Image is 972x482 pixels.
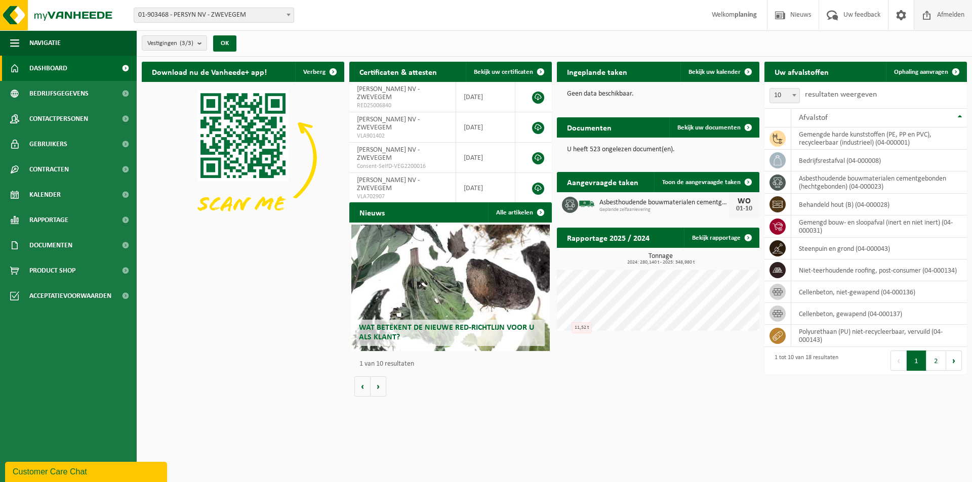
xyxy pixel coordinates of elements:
span: Verberg [303,69,326,75]
span: [PERSON_NAME] NV - ZWEVEGEM [357,146,420,162]
h2: Nieuws [349,202,395,222]
p: 1 van 10 resultaten [359,361,547,368]
span: Ophaling aanvragen [894,69,948,75]
a: Bekijk rapportage [684,228,758,248]
p: U heeft 523 ongelezen document(en). [567,146,749,153]
span: 2024: 280,140 t - 2025: 348,980 t [562,260,759,265]
img: Download de VHEPlus App [142,82,344,234]
img: BL-SO-LV [578,195,595,212]
span: VLA901402 [357,132,448,140]
span: Bekijk uw certificaten [474,69,533,75]
td: cellenbeton, niet-gewapend (04-000136) [791,281,967,303]
td: bedrijfsrestafval (04-000008) [791,150,967,171]
span: Rapportage [29,207,68,233]
a: Wat betekent de nieuwe RED-richtlijn voor u als klant? [351,225,550,351]
a: Alle artikelen [488,202,551,223]
h3: Tonnage [562,253,759,265]
button: Volgende [371,376,386,397]
button: Vestigingen(3/3) [142,35,207,51]
a: Toon de aangevraagde taken [654,172,758,192]
span: Bekijk uw kalender [688,69,741,75]
div: WO [734,197,754,205]
h2: Documenten [557,117,622,137]
span: Wat betekent de nieuwe RED-richtlijn voor u als klant? [359,324,534,341]
span: 01-903468 - PERSYN NV - ZWEVEGEM [134,8,294,23]
h2: Rapportage 2025 / 2024 [557,228,660,247]
span: [PERSON_NAME] NV - ZWEVEGEM [357,85,420,101]
iframe: chat widget [5,460,169,482]
span: [PERSON_NAME] NV - ZWEVEGEM [357,116,420,132]
label: resultaten weergeven [805,91,877,99]
td: niet-teerhoudende roofing, post-consumer (04-000134) [791,259,967,281]
span: Documenten [29,233,72,258]
span: [PERSON_NAME] NV - ZWEVEGEM [357,177,420,192]
td: gemengd bouw- en sloopafval (inert en niet inert) (04-000031) [791,215,967,238]
count: (3/3) [180,40,193,47]
span: Bekijk uw documenten [677,124,741,131]
span: Afvalstof [799,114,828,122]
button: Verberg [295,62,343,82]
span: Contactpersonen [29,106,88,132]
button: Vorige [354,376,371,397]
p: Geen data beschikbaar. [567,91,749,98]
button: OK [213,35,236,52]
h2: Aangevraagde taken [557,172,649,192]
span: RED25006840 [357,102,448,110]
div: 1 tot 10 van 18 resultaten [769,349,838,372]
td: [DATE] [456,82,515,112]
td: [DATE] [456,112,515,143]
td: gemengde harde kunststoffen (PE, PP en PVC), recycleerbaar (industrieel) (04-000001) [791,127,967,150]
a: Bekijk uw kalender [680,62,758,82]
span: Acceptatievoorwaarden [29,283,111,309]
span: Contracten [29,157,69,182]
h2: Certificaten & attesten [349,62,447,81]
span: 10 [769,88,800,103]
button: 2 [926,350,946,371]
span: Navigatie [29,30,61,56]
td: polyurethaan (PU) niet-recycleerbaar, vervuild (04-000143) [791,325,967,347]
span: VLA702907 [357,193,448,201]
span: Kalender [29,182,61,207]
span: Geplande zelfaanlevering [599,207,729,213]
div: 11,52 t [572,322,592,333]
span: Product Shop [29,258,75,283]
button: 1 [907,350,926,371]
td: steenpuin en grond (04-000043) [791,238,967,259]
button: Previous [890,350,907,371]
td: asbesthoudende bouwmaterialen cementgebonden (hechtgebonden) (04-000023) [791,171,967,194]
span: 10 [770,89,799,103]
span: Bedrijfsgegevens [29,81,89,106]
span: Dashboard [29,56,67,81]
td: behandeld hout (B) (04-000028) [791,194,967,215]
button: Next [946,350,962,371]
a: Bekijk uw certificaten [466,62,551,82]
h2: Uw afvalstoffen [764,62,839,81]
td: [DATE] [456,173,515,203]
a: Bekijk uw documenten [669,117,758,138]
h2: Download nu de Vanheede+ app! [142,62,277,81]
a: Ophaling aanvragen [886,62,966,82]
td: cellenbeton, gewapend (04-000137) [791,303,967,325]
span: Asbesthoudende bouwmaterialen cementgebonden (hechtgebonden) [599,199,729,207]
span: Toon de aangevraagde taken [662,179,741,186]
span: Vestigingen [147,36,193,51]
td: [DATE] [456,143,515,173]
span: Consent-SelfD-VEG2200016 [357,162,448,170]
strong: planing [735,11,757,19]
span: 01-903468 - PERSYN NV - ZWEVEGEM [134,8,294,22]
div: 01-10 [734,205,754,212]
h2: Ingeplande taken [557,62,637,81]
span: Gebruikers [29,132,67,157]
